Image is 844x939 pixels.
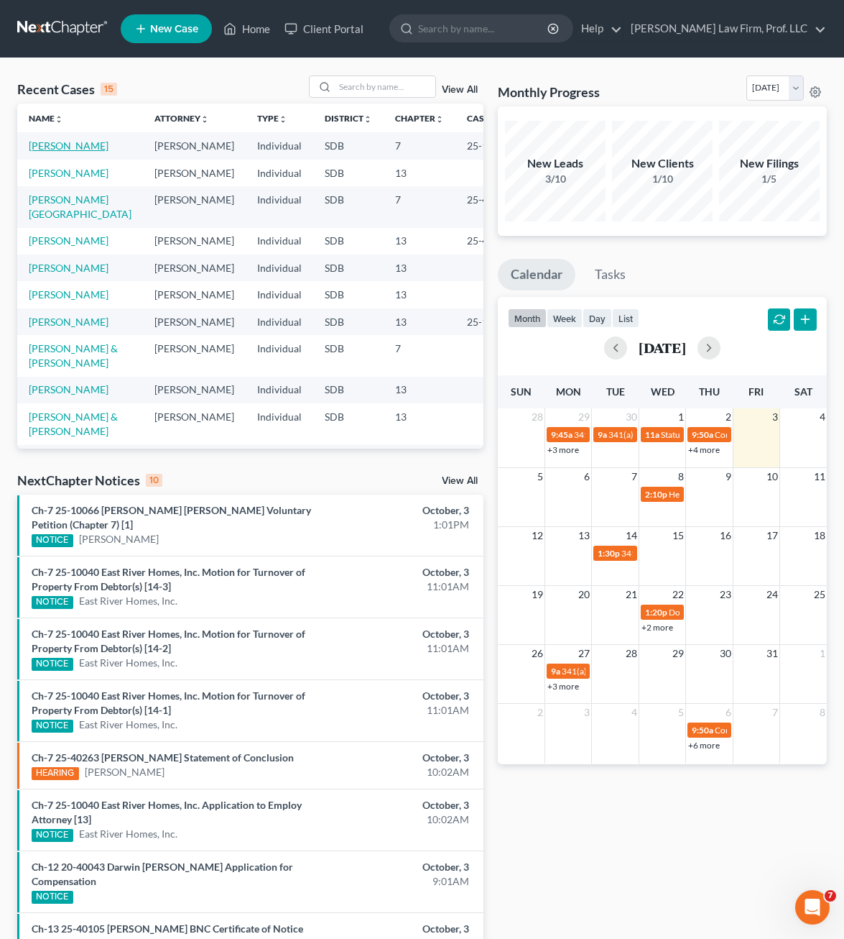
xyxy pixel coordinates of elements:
[246,132,313,159] td: Individual
[32,767,79,780] div: HEARING
[32,658,73,671] div: NOTICE
[313,132,384,159] td: SDB
[692,429,713,440] span: 9:50a
[765,645,779,662] span: 31
[384,445,455,472] td: 13
[17,81,117,98] div: Recent Cases
[511,385,532,398] span: Sun
[574,16,622,42] a: Help
[530,408,544,426] span: 28
[17,472,162,489] div: NextChapter Notices
[606,385,625,398] span: Tue
[79,594,177,608] a: East River Homes, Inc.
[455,132,524,159] td: 25-10066
[252,6,278,32] div: Close
[669,489,821,500] span: Hearing for [PERSON_NAME] Farms, GP
[384,335,455,376] td: 7
[692,725,713,736] span: 9:50a
[29,316,108,328] a: [PERSON_NAME]
[624,408,639,426] span: 30
[143,445,246,472] td: [PERSON_NAME]
[11,357,276,582] div: Emma says…
[630,468,639,485] span: 7
[32,720,73,733] div: NOTICE
[11,111,276,183] div: Emma says…
[688,740,720,751] a: +6 more
[442,476,478,486] a: View All
[384,255,455,281] td: 13
[200,115,209,124] i: unfold_more
[333,580,469,594] div: 11:01AM
[246,335,313,376] td: Individual
[29,411,118,437] a: [PERSON_NAME] & [PERSON_NAME]
[68,471,80,482] button: Gif picker
[547,308,583,328] button: week
[699,385,720,398] span: Thu
[246,228,313,255] td: Individual
[395,113,444,124] a: Chapterunfold_more
[677,704,685,721] span: 5
[143,228,246,255] td: [PERSON_NAME]
[333,922,469,936] div: October, 3
[645,489,667,500] span: 2:10p
[455,308,524,335] td: 25-10063
[825,890,836,902] span: 7
[577,408,591,426] span: 29
[812,527,827,544] span: 18
[70,224,264,239] div: Just the district of SD, with 4 divisions.
[32,628,305,654] a: Ch-7 25-10040 East River Homes, Inc. Motion for Turnover of Property From Debtor(s) [14-2]
[498,83,600,101] h3: Monthly Progress
[154,113,209,124] a: Attorneyunfold_more
[143,281,246,308] td: [PERSON_NAME]
[23,366,224,464] div: Our team has been actively rolling out updates to address issues associated with the recent MFA u...
[333,503,469,518] div: October, 3
[624,645,639,662] span: 28
[55,115,63,124] i: unfold_more
[79,656,177,670] a: East River Homes, Inc.
[11,183,276,216] div: Jenna says…
[29,193,131,220] a: [PERSON_NAME][GEOGRAPHIC_DATA]
[333,751,469,765] div: October, 3
[551,429,572,440] span: 9:45a
[32,534,73,547] div: NOTICE
[688,444,720,455] a: +4 more
[99,191,264,206] div: [US_STATE] only has one district.
[530,527,544,544] span: 12
[719,155,820,172] div: New Filings
[23,290,224,347] div: Thanks for those details, [PERSON_NAME]. Please refresh your browser and wait before attempting a...
[246,255,313,281] td: Individual
[29,262,108,274] a: [PERSON_NAME]
[612,155,713,172] div: New Clients
[32,504,311,531] a: Ch-7 25-10066 [PERSON_NAME] [PERSON_NAME] Voluntary Petition (Chapter 7) [1]
[313,281,384,308] td: SDB
[771,408,779,426] span: 3
[313,403,384,444] td: SDB
[583,468,591,485] span: 6
[29,167,108,179] a: [PERSON_NAME]
[624,527,639,544] span: 14
[630,704,639,721] span: 4
[313,445,384,472] td: SDB
[748,385,764,398] span: Fri
[818,645,827,662] span: 1
[562,666,700,677] span: 341(a) meeting for [PERSON_NAME]
[598,429,607,440] span: 9a
[32,690,305,716] a: Ch-7 25-10040 East River Homes, Inc. Motion for Turnover of Property From Debtor(s) [14-1]
[645,429,659,440] span: 11a
[333,874,469,889] div: 9:01AM
[333,689,469,703] div: October, 3
[384,228,455,255] td: 13
[530,586,544,603] span: 19
[11,216,276,259] div: Jenna says…
[91,471,103,482] button: Start recording
[333,860,469,874] div: October, 3
[52,12,276,100] div: I'm filing under [PERSON_NAME]'s account. This is the same issue I had weeks ago. I don't have th...
[812,468,827,485] span: 11
[333,798,469,812] div: October, 3
[9,6,37,33] button: go back
[150,24,198,35] span: New Case
[32,566,305,592] a: Ch-7 25-10040 East River Homes, Inc. Motion for Turnover of Property From Debtor(s) [14-3]
[765,586,779,603] span: 24
[63,21,264,91] div: I'm filing under [PERSON_NAME]'s account. This is the same issue I had weeks ago. I don't have th...
[246,308,313,335] td: Individual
